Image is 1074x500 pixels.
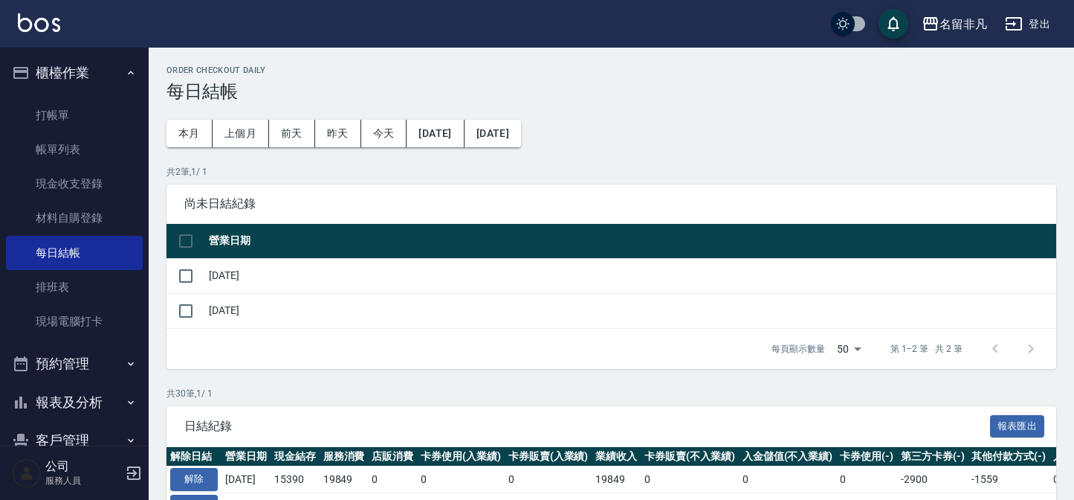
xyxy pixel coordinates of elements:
button: 客戶管理 [6,421,143,460]
td: 0 [368,467,417,493]
p: 共 30 筆, 1 / 1 [166,387,1056,400]
td: [DATE] [221,467,271,493]
img: Person [12,458,42,488]
button: 本月 [166,120,213,147]
th: 其他付款方式(-) [968,447,1049,467]
a: 帳單列表 [6,132,143,167]
h3: 每日結帳 [166,81,1056,102]
span: 日結紀錄 [184,419,990,434]
div: 名留非凡 [939,15,987,33]
th: 營業日期 [205,224,1056,259]
th: 卡券販賣(入業績) [505,447,592,467]
a: 排班表 [6,270,143,304]
button: 上個月 [213,120,269,147]
img: Logo [18,13,60,32]
td: 19849 [320,467,369,493]
th: 業績收入 [592,447,641,467]
button: 解除 [170,468,218,491]
a: 打帳單 [6,98,143,132]
th: 店販消費 [368,447,417,467]
h2: Order checkout daily [166,65,1056,75]
th: 卡券販賣(不入業績) [641,447,739,467]
h5: 公司 [45,459,121,474]
a: 現場電腦打卡 [6,304,143,339]
td: -1559 [968,467,1049,493]
p: 服務人員 [45,474,121,487]
th: 入金儲值(不入業績) [739,447,837,467]
button: 預約管理 [6,344,143,383]
th: 營業日期 [221,447,271,467]
p: 第 1–2 筆 共 2 筆 [890,342,963,356]
th: 卡券使用(-) [836,447,897,467]
th: 服務消費 [320,447,369,467]
td: 0 [739,467,837,493]
span: 尚未日結紀錄 [184,196,1038,211]
th: 第三方卡券(-) [897,447,968,467]
a: 報表匯出 [990,418,1045,432]
td: 0 [836,467,897,493]
td: 0 [505,467,592,493]
button: 前天 [269,120,315,147]
button: [DATE] [465,120,521,147]
button: [DATE] [407,120,464,147]
td: 0 [417,467,505,493]
td: [DATE] [205,293,1056,328]
a: 材料自購登錄 [6,201,143,235]
div: 50 [831,329,867,369]
button: save [879,9,908,39]
td: 19849 [592,467,641,493]
a: 現金收支登錄 [6,167,143,201]
button: 報表及分析 [6,383,143,422]
th: 卡券使用(入業績) [417,447,505,467]
td: 0 [641,467,739,493]
button: 名留非凡 [916,9,993,39]
th: 現金結存 [271,447,320,467]
td: [DATE] [205,258,1056,293]
td: -2900 [897,467,968,493]
button: 昨天 [315,120,361,147]
td: 15390 [271,467,320,493]
a: 每日結帳 [6,236,143,270]
th: 解除日結 [166,447,221,467]
button: 今天 [361,120,407,147]
button: 櫃檯作業 [6,54,143,92]
p: 每頁顯示數量 [771,342,825,356]
p: 共 2 筆, 1 / 1 [166,165,1056,179]
button: 登出 [999,10,1056,38]
button: 報表匯出 [990,415,1045,438]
